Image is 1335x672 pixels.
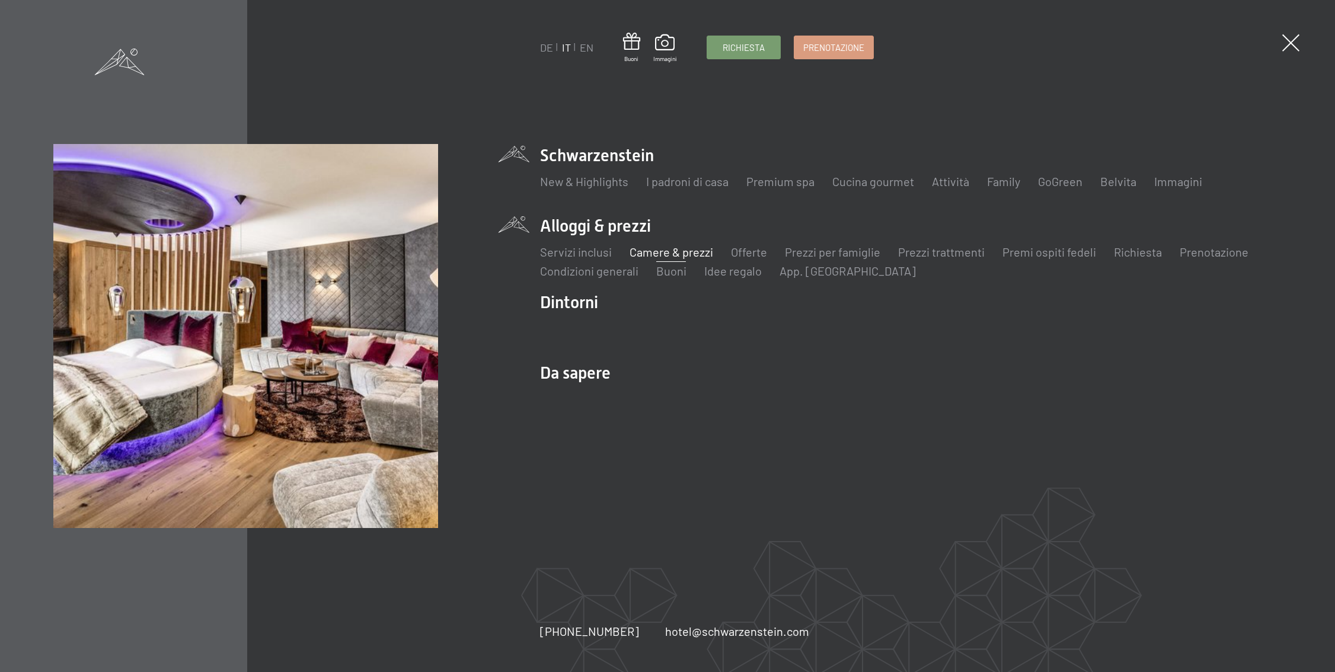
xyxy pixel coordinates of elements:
[832,174,914,188] a: Cucina gourmet
[540,245,612,259] a: Servizi inclusi
[646,174,729,188] a: I padroni di casa
[1100,174,1136,188] a: Belvita
[803,41,864,54] span: Prenotazione
[656,264,686,278] a: Buoni
[623,33,640,63] a: Buoni
[794,36,873,59] a: Prenotazione
[665,623,809,639] a: hotel@schwarzenstein.com
[653,34,677,63] a: Immagini
[1180,245,1248,259] a: Prenotazione
[540,174,628,188] a: New & Highlights
[723,41,765,54] span: Richiesta
[580,41,593,54] a: EN
[653,55,677,63] span: Immagini
[630,245,713,259] a: Camere & prezzi
[932,174,969,188] a: Attività
[987,174,1020,188] a: Family
[53,144,437,528] img: Hotel Benessere SCHWARZENSTEIN – Trentino Alto Adige Dolomiti
[540,624,639,638] span: [PHONE_NUMBER]
[1154,174,1202,188] a: Immagini
[704,264,762,278] a: Idee regalo
[540,623,639,639] a: [PHONE_NUMBER]
[785,245,880,259] a: Prezzi per famiglie
[707,36,780,59] a: Richiesta
[1038,174,1082,188] a: GoGreen
[780,264,916,278] a: App. [GEOGRAPHIC_DATA]
[562,41,571,54] a: IT
[731,245,767,259] a: Offerte
[1002,245,1096,259] a: Premi ospiti fedeli
[898,245,985,259] a: Prezzi trattmenti
[1114,245,1162,259] a: Richiesta
[746,174,815,188] a: Premium spa
[540,41,553,54] a: DE
[623,55,640,63] span: Buoni
[540,264,638,278] a: Condizioni generali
